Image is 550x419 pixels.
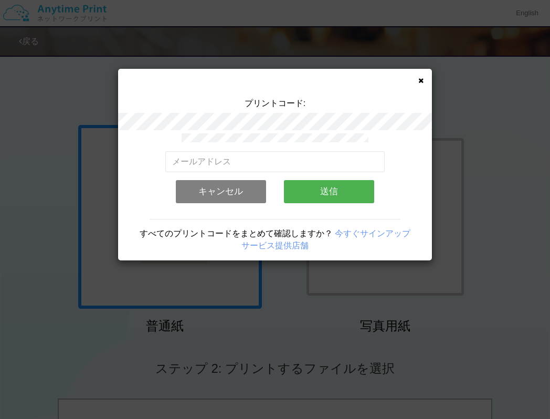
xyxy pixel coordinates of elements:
[335,229,410,238] a: 今すぐサインアップ
[245,99,305,108] span: プリントコード:
[284,180,374,203] button: 送信
[241,241,309,250] a: サービス提供店舗
[176,180,266,203] button: キャンセル
[140,229,333,238] span: すべてのプリントコードをまとめて確認しますか？
[165,151,385,172] input: メールアドレス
